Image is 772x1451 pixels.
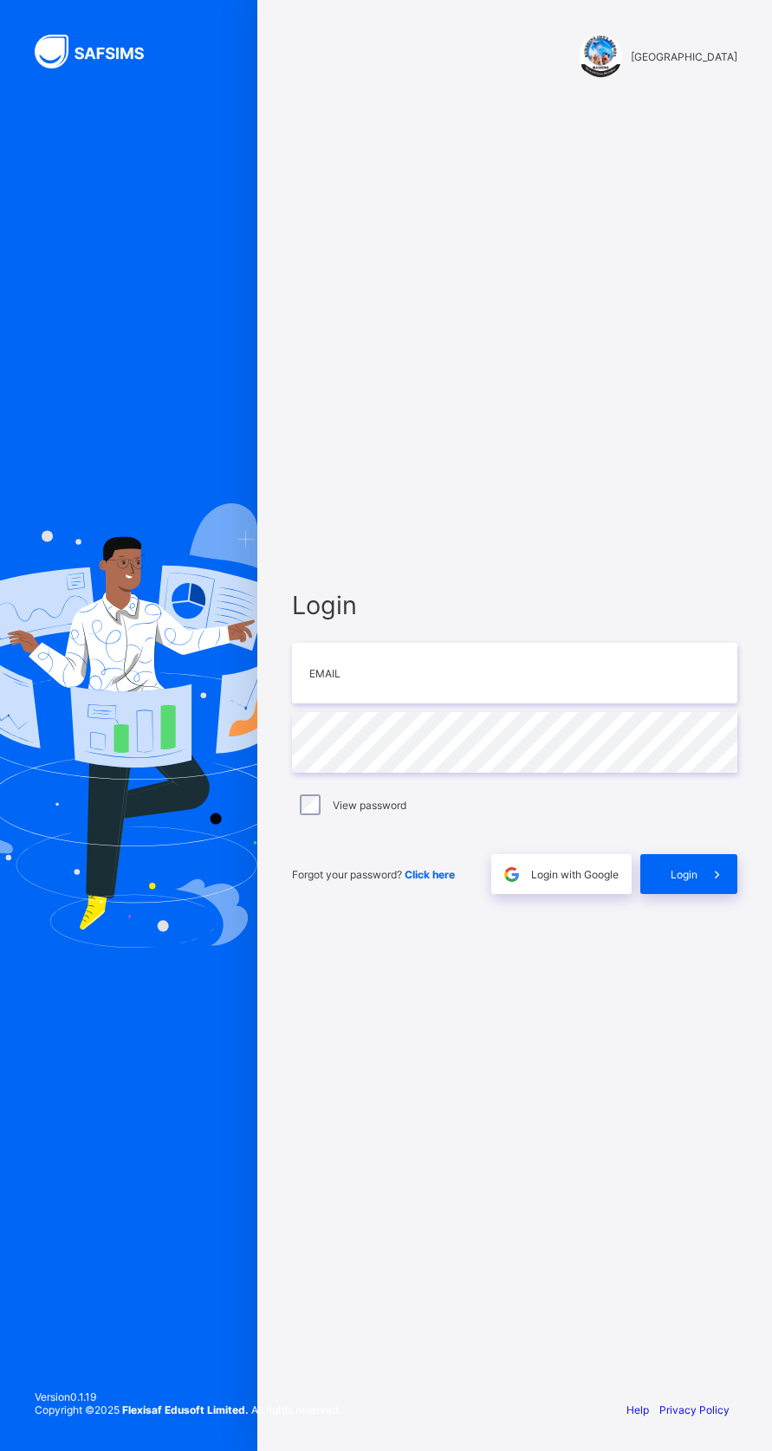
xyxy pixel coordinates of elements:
[292,590,737,620] span: Login
[671,868,697,881] span: Login
[333,799,406,812] label: View password
[659,1403,730,1416] a: Privacy Policy
[35,1403,341,1416] span: Copyright © 2025 All rights reserved.
[531,868,619,881] span: Login with Google
[35,1390,341,1403] span: Version 0.1.19
[626,1403,649,1416] a: Help
[292,868,455,881] span: Forgot your password?
[502,865,522,884] img: google.396cfc9801f0270233282035f929180a.svg
[631,50,737,63] span: [GEOGRAPHIC_DATA]
[122,1403,249,1416] strong: Flexisaf Edusoft Limited.
[35,35,165,68] img: SAFSIMS Logo
[405,868,455,881] a: Click here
